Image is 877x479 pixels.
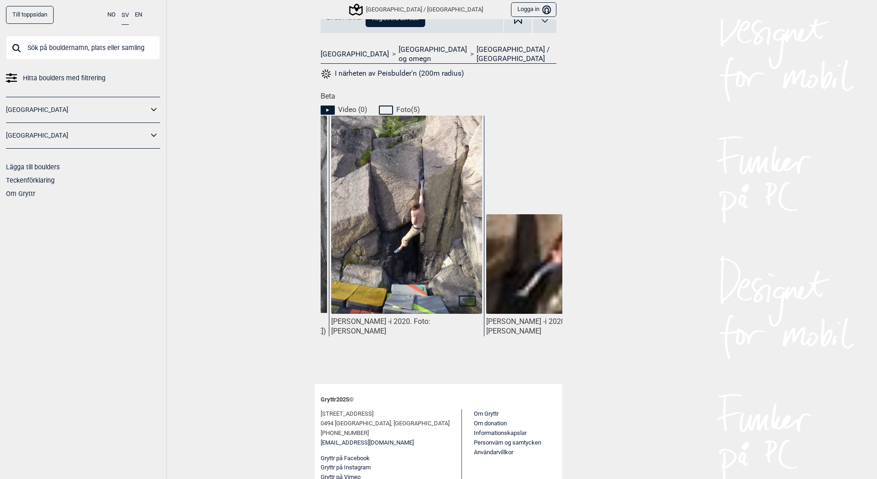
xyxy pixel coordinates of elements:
[321,438,414,448] a: [EMAIL_ADDRESS][DOMAIN_NAME]
[321,463,371,473] button: Gryttr på Instagram
[321,50,389,59] a: [GEOGRAPHIC_DATA]
[486,214,637,315] img: Sverre pa Baal 8a
[6,72,160,85] a: Hitta boulders med filtrering
[107,6,116,24] button: NO
[474,429,527,436] a: Informationskapslar
[474,410,499,417] a: Om Gryttr
[6,177,55,184] a: Teckenförklaring
[331,105,482,331] img: Teodor pa Baal 8a
[399,45,467,64] a: [GEOGRAPHIC_DATA] og omegn
[315,92,562,372] div: Beta
[331,317,430,335] span: i 2020. Foto: [PERSON_NAME]
[6,36,160,60] input: Sök på bouldernamn, plats eller samling
[6,103,148,117] a: [GEOGRAPHIC_DATA]
[331,317,482,336] div: [PERSON_NAME] -
[23,72,105,85] span: Hitta boulders med filtrering
[122,6,129,25] button: SV
[6,190,35,197] a: Om Gryttr
[6,129,148,142] a: [GEOGRAPHIC_DATA]
[321,68,464,80] button: I närheten av Peisbulder'n (200m radius)
[321,390,556,410] div: Gryttr 2025 ©
[474,420,507,427] a: Om donation
[6,163,60,171] a: Lägga till boulders
[338,105,367,114] span: Video ( 0 )
[321,409,373,419] span: [STREET_ADDRESS]
[135,6,142,24] button: EN
[6,6,54,24] a: Till toppsidan
[372,15,419,21] span: Registrera din tick
[474,439,541,446] a: Personvärn og samtycken
[477,45,556,64] a: [GEOGRAPHIC_DATA] / [GEOGRAPHIC_DATA]
[350,4,483,15] div: [GEOGRAPHIC_DATA] / [GEOGRAPHIC_DATA]
[321,45,556,64] nav: > >
[511,2,556,17] button: Logga in
[396,105,420,114] span: Foto ( 5 )
[321,419,450,429] span: 0494 [GEOGRAPHIC_DATA], [GEOGRAPHIC_DATA]
[486,317,585,335] span: i 2020. Foto: [PERSON_NAME]
[321,429,369,438] span: [PHONE_NUMBER]
[474,449,513,456] a: Användarvillkor
[321,454,370,463] button: Gryttr på Facebook
[486,317,637,336] div: [PERSON_NAME] -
